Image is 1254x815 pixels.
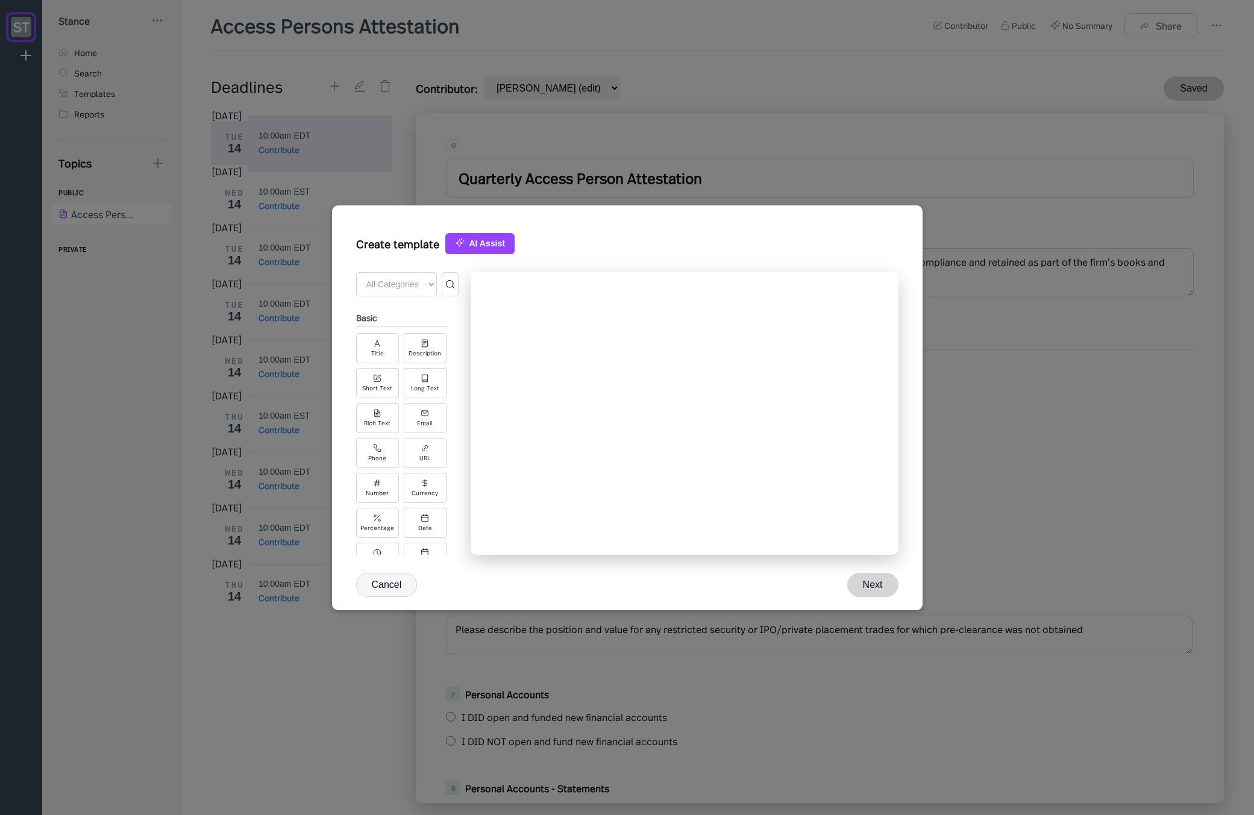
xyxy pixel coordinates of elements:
[356,308,447,327] div: basic
[360,525,394,531] div: Percentage
[417,420,433,426] div: Email
[445,233,515,254] button: AI Assist
[418,525,432,531] div: Date
[411,385,439,392] div: Long Text
[356,231,439,250] div: Create template
[371,350,384,357] div: Title
[368,455,386,461] div: Phone
[362,385,392,392] div: Short Text
[364,420,390,426] div: Rich Text
[419,455,430,461] div: URL
[356,573,418,597] button: Cancel
[366,490,389,496] div: Number
[409,350,441,357] div: Description
[847,573,898,597] button: Next
[412,490,438,496] div: Currency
